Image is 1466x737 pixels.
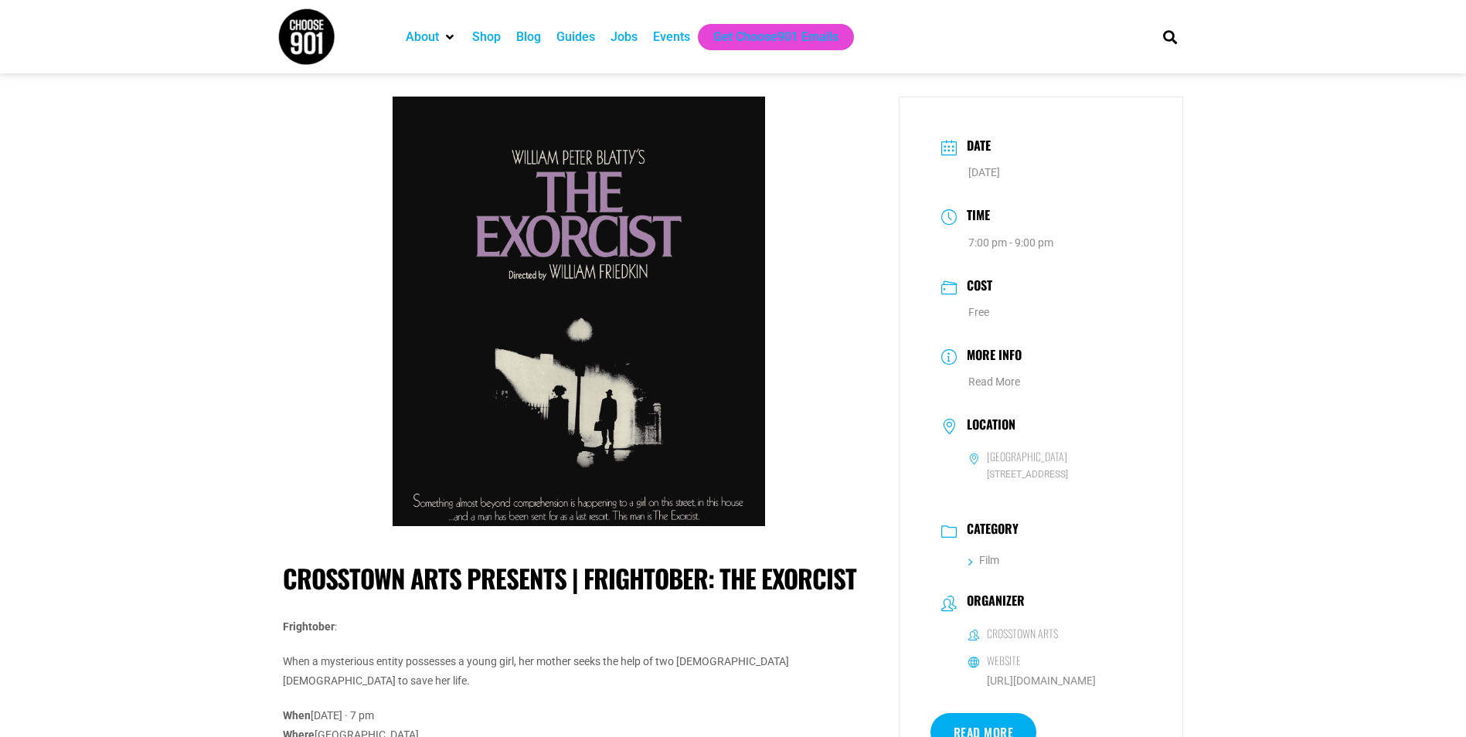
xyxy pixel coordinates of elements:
[283,620,335,633] strong: Frightober
[987,654,1021,667] h6: Website
[959,136,991,158] h3: Date
[472,28,501,46] a: Shop
[987,674,1096,687] a: [URL][DOMAIN_NAME]
[968,375,1020,388] a: Read More
[987,627,1058,640] h6: Crosstown Arts
[959,593,1025,612] h3: Organizer
[968,236,1053,249] abbr: 7:00 pm - 9:00 pm
[283,652,876,691] p: When a mysterious entity possesses a young girl, her mother seeks the help of two [DEMOGRAPHIC_DA...
[959,205,990,228] h3: Time
[653,28,690,46] a: Events
[968,166,1000,178] span: [DATE]
[398,24,464,50] div: About
[283,563,876,594] h1: Crosstown Arts Presents | Frightober: The Exorcist
[968,554,999,566] a: Film
[406,28,439,46] a: About
[959,345,1022,368] h3: More Info
[968,467,1141,482] span: [STREET_ADDRESS]
[959,276,992,298] h3: Cost
[398,24,1137,50] nav: Main nav
[713,28,838,46] a: Get Choose901 Emails
[1157,24,1182,49] div: Search
[283,617,876,637] p: :
[556,28,595,46] a: Guides
[611,28,638,46] a: Jobs
[959,417,1015,436] h3: Location
[959,521,1019,540] h3: Category
[516,28,541,46] a: Blog
[941,303,1141,322] dd: Free
[987,450,1067,464] h6: [GEOGRAPHIC_DATA]
[283,709,311,722] strong: When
